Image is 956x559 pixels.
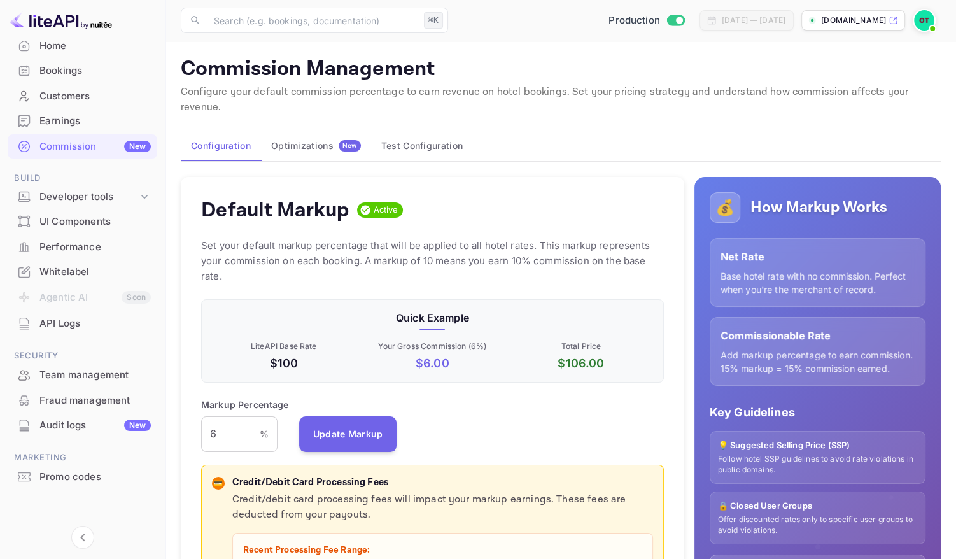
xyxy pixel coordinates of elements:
[39,64,151,78] div: Bookings
[181,85,941,115] p: Configure your default commission percentage to earn revenue on hotel bookings. Set your pricing ...
[8,260,157,283] a: Whitelabel
[8,388,157,413] div: Fraud management
[371,131,473,161] button: Test Configuration
[8,134,157,158] a: CommissionNew
[39,316,151,331] div: API Logs
[8,109,157,134] div: Earnings
[39,265,151,279] div: Whitelabel
[8,34,157,59] div: Home
[206,8,419,33] input: Search (e.g. bookings, documentation)
[39,418,151,433] div: Audit logs
[718,514,917,536] p: Offer discounted rates only to specific user groups to avoid violations.
[718,454,917,476] p: Follow hotel SSP guidelines to avoid rate violations in public domains.
[232,476,653,490] p: Credit/Debit Card Processing Fees
[8,34,157,57] a: Home
[201,197,349,223] h4: Default Markup
[361,355,505,372] p: $ 6.00
[710,404,925,421] p: Key Guidelines
[361,341,505,352] p: Your Gross Commission ( 6 %)
[369,204,404,216] span: Active
[260,427,269,441] p: %
[8,84,157,109] div: Customers
[608,13,660,28] span: Production
[39,39,151,53] div: Home
[201,416,260,452] input: 0
[721,249,915,264] p: Net Rate
[201,238,664,284] p: Set your default markup percentage that will be applied to all hotel rates. This markup represent...
[39,470,151,485] div: Promo codes
[8,235,157,260] div: Performance
[8,311,157,336] div: API Logs
[8,363,157,386] a: Team management
[750,197,887,218] h5: How Markup Works
[8,465,157,490] div: Promo codes
[181,57,941,82] p: Commission Management
[8,84,157,108] a: Customers
[424,12,443,29] div: ⌘K
[212,310,653,325] p: Quick Example
[39,393,151,408] div: Fraud management
[821,15,886,26] p: [DOMAIN_NAME]
[212,355,356,372] p: $100
[71,526,94,549] button: Collapse navigation
[39,139,151,154] div: Commission
[213,478,223,489] p: 💳
[509,355,653,372] p: $ 106.00
[8,451,157,465] span: Marketing
[721,269,915,296] p: Base hotel rate with no commission. Perfect when you're the merchant of record.
[299,416,397,452] button: Update Markup
[8,209,157,233] a: UI Components
[8,311,157,335] a: API Logs
[722,15,785,26] div: [DATE] — [DATE]
[124,141,151,152] div: New
[718,500,917,513] p: 🔒 Closed User Groups
[212,341,356,352] p: LiteAPI Base Rate
[8,109,157,132] a: Earnings
[39,368,151,383] div: Team management
[124,420,151,431] div: New
[10,10,112,31] img: LiteAPI logo
[8,59,157,83] div: Bookings
[39,240,151,255] div: Performance
[8,186,157,208] div: Developer tools
[8,260,157,285] div: Whitelabel
[8,465,157,488] a: Promo codes
[8,59,157,82] a: Bookings
[715,196,735,219] p: 💰
[8,134,157,159] div: CommissionNew
[8,413,157,437] a: Audit logsNew
[8,363,157,388] div: Team management
[243,544,642,557] p: Recent Processing Fee Range:
[232,492,653,523] p: Credit/debit card processing fees will impact your markup earnings. These fees are deducted from ...
[201,398,289,411] p: Markup Percentage
[721,328,915,343] p: Commissionable Rate
[339,141,361,150] span: New
[8,388,157,412] a: Fraud management
[8,171,157,185] span: Build
[39,215,151,229] div: UI Components
[721,348,915,375] p: Add markup percentage to earn commission. 15% markup = 15% commission earned.
[509,341,653,352] p: Total Price
[8,235,157,258] a: Performance
[8,413,157,438] div: Audit logsNew
[8,349,157,363] span: Security
[39,190,138,204] div: Developer tools
[718,439,917,452] p: 💡 Suggested Selling Price (SSP)
[914,10,934,31] img: Oussama Tali
[181,131,261,161] button: Configuration
[603,13,689,28] div: Switch to Sandbox mode
[39,114,151,129] div: Earnings
[8,209,157,234] div: UI Components
[39,89,151,104] div: Customers
[271,140,361,152] div: Optimizations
